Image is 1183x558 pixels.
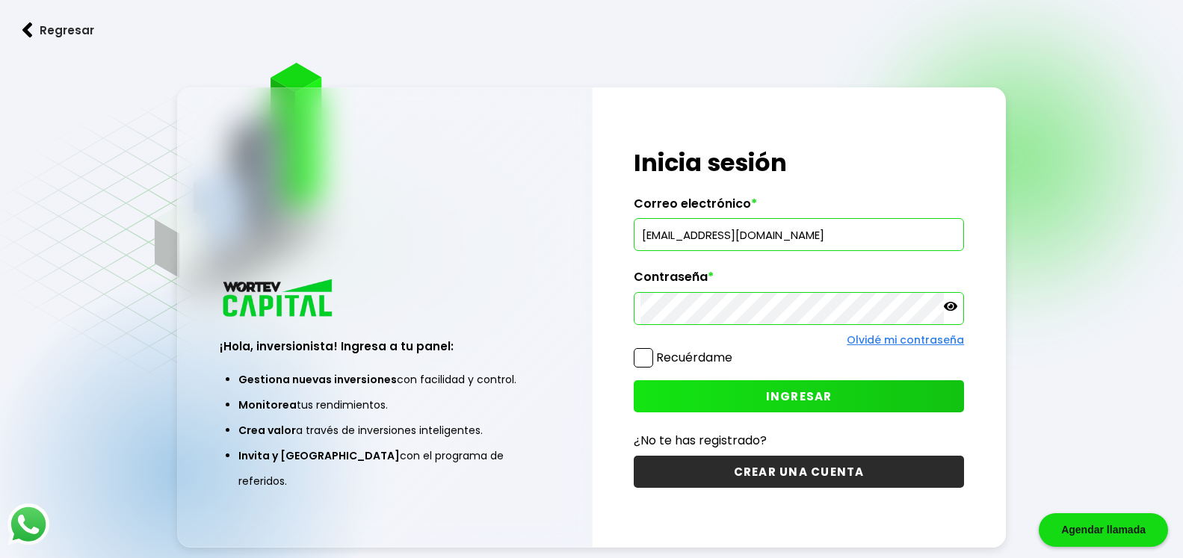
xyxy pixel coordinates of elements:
button: CREAR UNA CUENTA [634,456,964,488]
input: hola@wortev.capital [640,219,957,250]
a: Olvidé mi contraseña [847,332,964,347]
span: Invita y [GEOGRAPHIC_DATA] [238,448,400,463]
button: INGRESAR [634,380,964,412]
label: Recuérdame [656,349,732,366]
li: tus rendimientos. [238,392,531,418]
span: Gestiona nuevas inversiones [238,372,397,387]
li: con el programa de referidos. [238,443,531,494]
a: ¿No te has registrado?CREAR UNA CUENTA [634,431,964,488]
span: Crea valor [238,423,296,438]
img: logos_whatsapp-icon.242b2217.svg [7,503,49,545]
img: flecha izquierda [22,22,33,38]
h3: ¡Hola, inversionista! Ingresa a tu panel: [220,338,550,355]
div: Agendar llamada [1039,513,1168,547]
span: INGRESAR [766,388,833,404]
li: con facilidad y control. [238,367,531,392]
p: ¿No te has registrado? [634,431,964,450]
span: Monitorea [238,397,297,412]
li: a través de inversiones inteligentes. [238,418,531,443]
label: Contraseña [634,270,964,292]
label: Correo electrónico [634,196,964,219]
h1: Inicia sesión [634,145,964,181]
img: logo_wortev_capital [220,277,338,321]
